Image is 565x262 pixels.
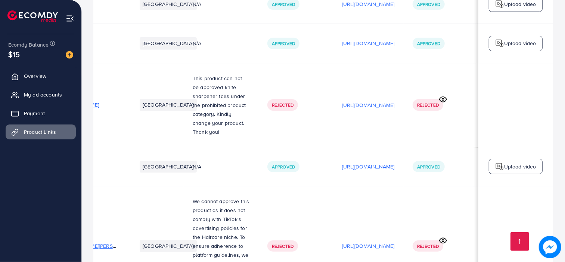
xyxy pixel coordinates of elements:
span: $15 [8,49,20,60]
span: Payment [24,110,45,117]
img: logo [495,162,504,171]
span: N/A [193,163,201,170]
li: [GEOGRAPHIC_DATA] [140,161,197,173]
img: logo [7,10,58,22]
p: [URL][DOMAIN_NAME] [342,242,395,250]
span: Overview [24,72,46,80]
span: Approved [272,1,295,7]
p: Upload video [504,39,536,48]
img: image [66,51,73,59]
img: logo [495,39,504,48]
span: Approved [417,1,440,7]
span: Rejected [417,102,439,108]
span: Approved [272,40,295,47]
span: Approved [417,40,440,47]
span: Approved [272,164,295,170]
li: [GEOGRAPHIC_DATA] [140,99,197,111]
span: Rejected [417,243,439,249]
a: Payment [6,106,76,121]
img: image [539,236,561,258]
span: Rejected [272,102,294,108]
p: Upload video [504,162,536,171]
span: Rejected [272,243,294,249]
span: N/A [193,40,201,47]
a: Product Links [6,124,76,139]
p: [URL][DOMAIN_NAME] [342,39,395,48]
img: menu [66,14,74,23]
span: Approved [417,164,440,170]
span: N/A [193,0,201,8]
a: My ad accounts [6,87,76,102]
span: Ecomdy Balance [8,41,49,48]
p: [URL][DOMAIN_NAME] [342,101,395,110]
span: Product Links [24,128,56,136]
p: This product can not be approved knife sharpener falls under the prohibited product category. Kin... [193,74,249,136]
li: [GEOGRAPHIC_DATA] [140,37,197,49]
a: Overview [6,69,76,83]
span: My ad accounts [24,91,62,98]
p: [URL][DOMAIN_NAME] [342,162,395,171]
li: [GEOGRAPHIC_DATA] [140,240,197,252]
